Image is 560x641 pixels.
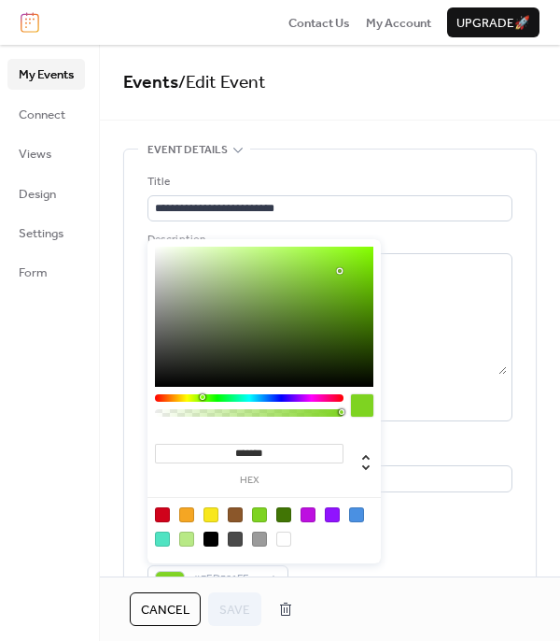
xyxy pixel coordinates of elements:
a: Form [7,257,85,287]
img: logo [21,12,39,33]
label: hex [155,476,343,486]
span: #7ED321FF [192,570,259,589]
div: #B8E986 [179,532,194,547]
span: Cancel [141,601,189,620]
span: Connect [19,106,65,124]
div: #9B9B9B [252,532,267,547]
a: My Account [366,13,431,32]
span: My Account [366,14,431,33]
a: Connect [7,99,85,129]
div: #50E3C2 [155,532,170,547]
div: #F5A623 [179,507,194,522]
div: #000000 [203,532,218,547]
div: #D0021B [155,507,170,522]
div: #4A90E2 [349,507,364,522]
a: Design [7,178,85,208]
button: Cancel [130,592,201,626]
span: Form [19,264,48,282]
span: Contact Us [288,14,350,33]
div: #417505 [276,507,291,522]
a: Events [123,65,178,100]
a: Views [7,138,85,168]
span: Upgrade 🚀 [456,14,530,33]
a: My Events [7,59,85,89]
a: Settings [7,218,85,248]
span: Views [19,145,51,164]
span: Design [19,185,56,204]
span: My Events [19,65,74,84]
div: Description [147,231,509,249]
div: #4A4A4A [228,532,243,547]
div: Title [147,173,509,192]
span: Settings [19,224,63,243]
a: Contact Us [288,13,350,32]
div: #7ED321 [252,507,267,522]
div: #F8E71C [203,507,218,522]
span: Event details [147,141,228,160]
span: / Edit Event [178,65,266,100]
div: #9013FE [325,507,340,522]
button: Upgrade🚀 [447,7,539,37]
div: #BD10E0 [301,507,315,522]
div: #FFFFFF [276,532,291,547]
div: #8B572A [228,507,243,522]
